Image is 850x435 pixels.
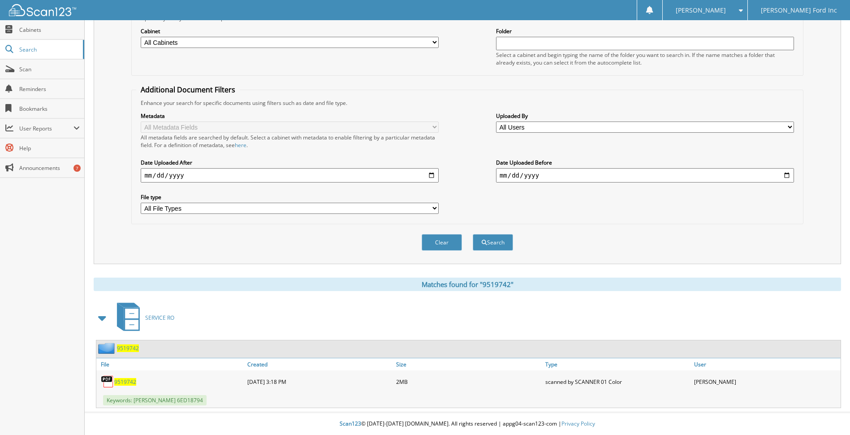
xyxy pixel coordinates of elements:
[103,395,207,405] span: Keywords: [PERSON_NAME] 6ED18794
[101,375,114,388] img: PDF.png
[141,112,439,120] label: Metadata
[245,373,394,391] div: [DATE] 3:18 PM
[340,420,361,427] span: Scan123
[19,164,80,172] span: Announcements
[19,125,73,132] span: User Reports
[543,358,692,370] a: Type
[496,112,794,120] label: Uploaded By
[235,141,246,149] a: here
[761,8,837,13] span: [PERSON_NAME] Ford Inc
[9,4,76,16] img: scan123-logo-white.svg
[96,358,245,370] a: File
[85,413,850,435] div: © [DATE]-[DATE] [DOMAIN_NAME]. All rights reserved | appg04-scan123-com |
[98,343,117,354] img: folder2.png
[136,99,798,107] div: Enhance your search for specific documents using filters such as date and file type.
[496,27,794,35] label: Folder
[114,378,136,386] a: 9519742
[692,358,841,370] a: User
[141,27,439,35] label: Cabinet
[19,85,80,93] span: Reminders
[543,373,692,391] div: scanned by SCANNER 01 Color
[141,168,439,183] input: start
[473,234,513,251] button: Search
[394,358,543,370] a: Size
[561,420,595,427] a: Privacy Policy
[19,144,80,152] span: Help
[19,105,80,113] span: Bookmarks
[141,193,439,201] label: File type
[117,344,139,352] a: 9519742
[94,278,841,291] div: Matches found for "9519742"
[141,159,439,166] label: Date Uploaded After
[692,373,841,391] div: [PERSON_NAME]
[73,165,81,172] div: 7
[496,168,794,183] input: end
[245,358,394,370] a: Created
[394,373,543,391] div: 2MB
[676,8,726,13] span: [PERSON_NAME]
[19,26,80,34] span: Cabinets
[141,134,439,149] div: All metadata fields are searched by default. Select a cabinet with metadata to enable filtering b...
[422,234,462,251] button: Clear
[19,46,78,53] span: Search
[496,51,794,66] div: Select a cabinet and begin typing the name of the folder you want to search in. If the name match...
[112,300,174,335] a: SERVICE RO
[145,314,174,322] span: SERVICE RO
[19,65,80,73] span: Scan
[496,159,794,166] label: Date Uploaded Before
[136,85,240,95] legend: Additional Document Filters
